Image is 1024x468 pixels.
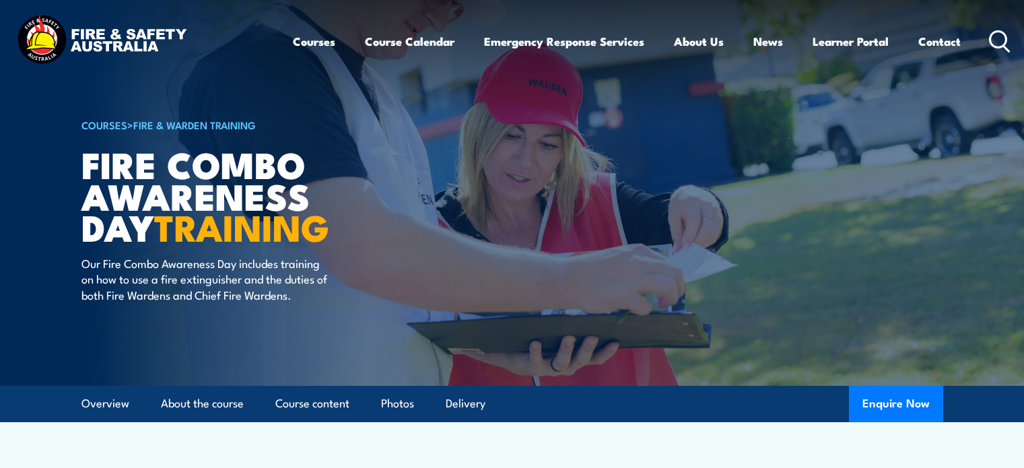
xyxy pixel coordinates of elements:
[293,24,335,59] a: Courses
[753,24,783,59] a: News
[674,24,724,59] a: About Us
[81,116,414,133] h6: >
[918,24,961,59] a: Contact
[381,386,414,422] a: Photos
[81,148,414,242] h1: Fire Combo Awareness Day
[161,386,244,422] a: About the course
[849,386,943,422] button: Enquire Now
[154,198,329,254] strong: TRAINING
[484,24,644,59] a: Emergency Response Services
[446,386,485,422] a: Delivery
[133,117,256,132] a: Fire & Warden Training
[365,24,454,59] a: Course Calendar
[813,24,889,59] a: Learner Portal
[81,117,127,132] a: COURSES
[275,386,349,422] a: Course content
[81,255,327,302] p: Our Fire Combo Awareness Day includes training on how to use a fire extinguisher and the duties o...
[81,386,129,422] a: Overview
